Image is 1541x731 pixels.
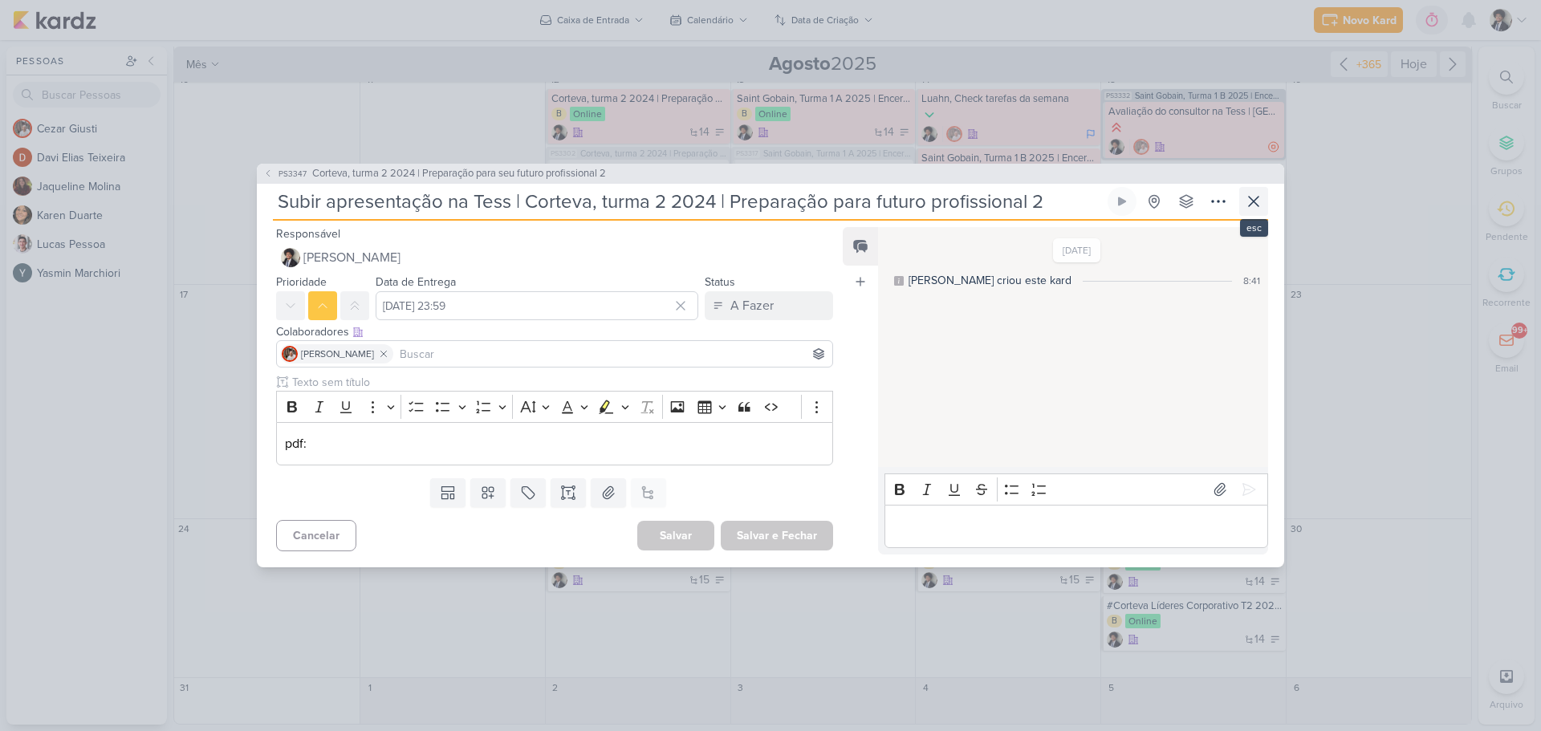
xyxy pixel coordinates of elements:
[289,374,833,391] input: Texto sem título
[301,347,374,361] span: [PERSON_NAME]
[276,391,833,422] div: Editor toolbar
[273,187,1104,216] input: Kard Sem Título
[1243,274,1260,288] div: 8:41
[1240,219,1268,237] div: esc
[884,505,1268,549] div: Editor editing area: main
[396,344,829,363] input: Buscar
[884,473,1268,505] div: Editor toolbar
[276,168,309,180] span: PS3347
[276,227,340,241] label: Responsável
[312,166,606,182] span: Corteva, turma 2 2024 | Preparação para seu futuro profissional 2
[263,166,606,182] button: PS3347 Corteva, turma 2 2024 | Preparação para seu futuro profissional 2
[276,275,327,289] label: Prioridade
[285,434,824,453] p: pdf:
[705,275,735,289] label: Status
[1116,195,1128,208] div: Ligar relógio
[276,243,833,272] button: [PERSON_NAME]
[376,291,698,320] input: Select a date
[276,323,833,340] div: Colaboradores
[282,346,298,362] img: Cezar Giusti
[909,272,1071,289] div: [PERSON_NAME] criou este kard
[276,422,833,466] div: Editor editing area: main
[303,248,400,267] span: [PERSON_NAME]
[376,275,456,289] label: Data de Entrega
[281,248,300,267] img: Pedro Luahn Simões
[705,291,833,320] button: A Fazer
[276,520,356,551] button: Cancelar
[730,296,774,315] div: A Fazer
